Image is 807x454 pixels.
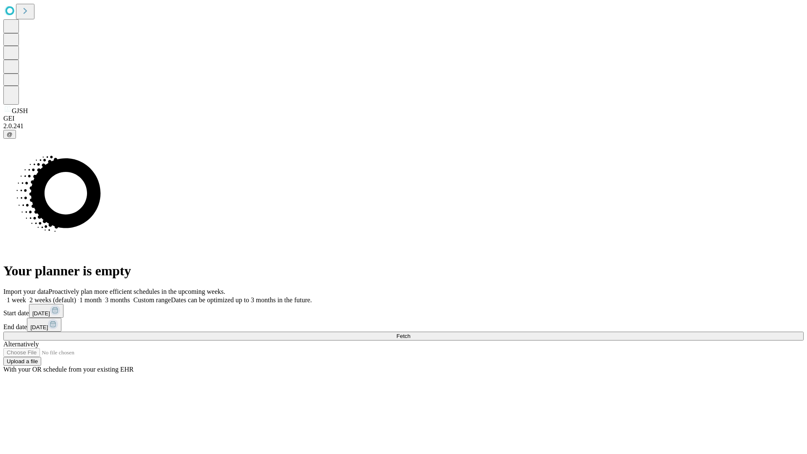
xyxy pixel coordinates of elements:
span: Proactively plan more efficient schedules in the upcoming weeks. [49,288,225,295]
h1: Your planner is empty [3,263,804,279]
button: [DATE] [29,304,63,318]
span: [DATE] [32,310,50,317]
span: Custom range [133,296,171,304]
span: Import your data [3,288,49,295]
div: 2.0.241 [3,122,804,130]
span: Fetch [396,333,410,339]
span: Dates can be optimized up to 3 months in the future. [171,296,312,304]
span: [DATE] [30,324,48,330]
span: 1 week [7,296,26,304]
span: With your OR schedule from your existing EHR [3,366,134,373]
span: @ [7,131,13,137]
button: Upload a file [3,357,41,366]
span: 1 month [79,296,102,304]
div: End date [3,318,804,332]
span: Alternatively [3,340,39,348]
button: @ [3,130,16,139]
span: GJSH [12,107,28,114]
span: 2 weeks (default) [29,296,76,304]
button: Fetch [3,332,804,340]
div: GEI [3,115,804,122]
span: 3 months [105,296,130,304]
div: Start date [3,304,804,318]
button: [DATE] [27,318,61,332]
